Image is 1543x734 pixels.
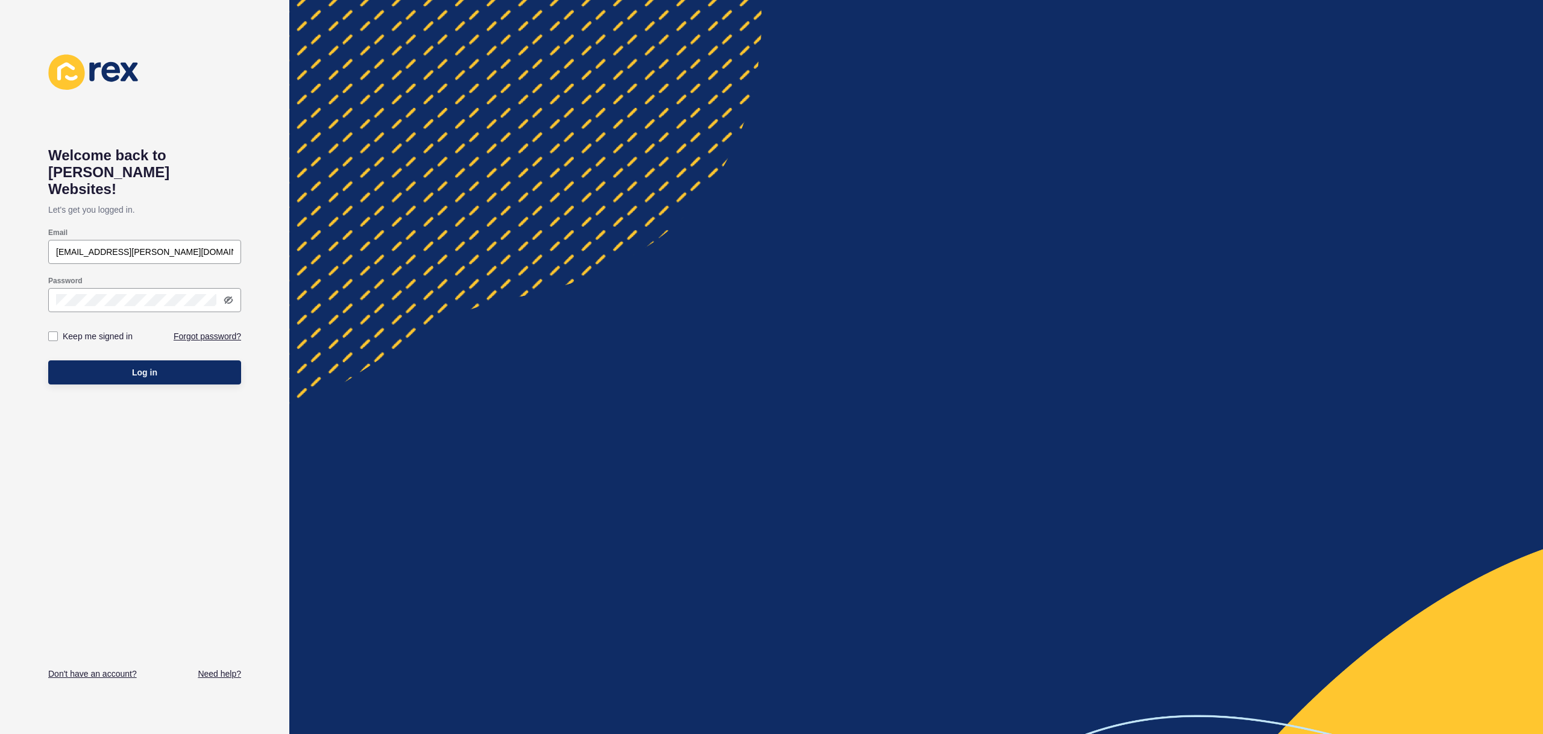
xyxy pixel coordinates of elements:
label: Email [48,228,68,237]
p: Let's get you logged in. [48,198,241,222]
a: Need help? [198,668,241,680]
h1: Welcome back to [PERSON_NAME] Websites! [48,147,241,198]
label: Keep me signed in [63,330,133,342]
span: Log in [132,366,157,378]
a: Forgot password? [174,330,241,342]
input: e.g. name@company.com [56,246,233,258]
label: Password [48,276,83,286]
a: Don't have an account? [48,668,137,680]
button: Log in [48,360,241,384]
